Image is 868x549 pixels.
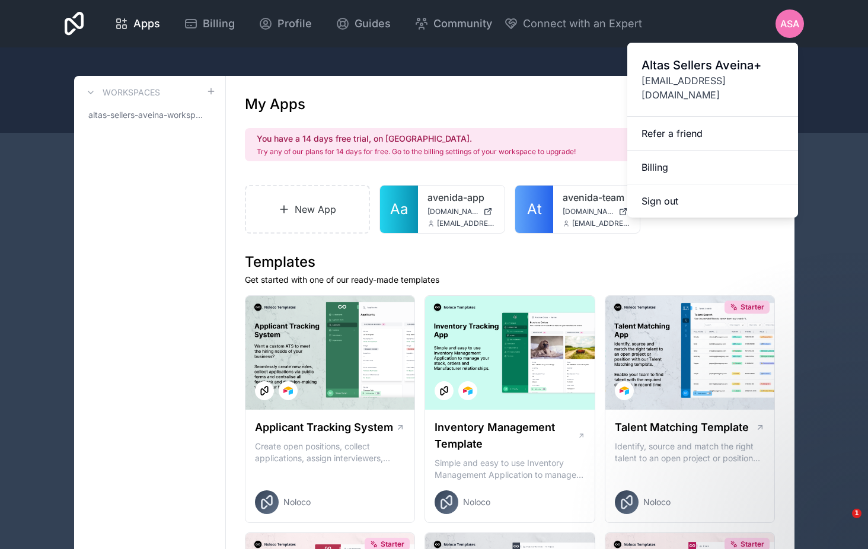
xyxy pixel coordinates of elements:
span: Billing [203,15,235,32]
h1: Inventory Management Template [435,419,577,452]
span: ASA [780,17,799,31]
a: New App [245,185,371,234]
span: Aa [390,200,408,219]
iframe: Intercom live chat [828,509,856,537]
span: [DOMAIN_NAME] [427,207,478,216]
span: 1 [852,509,861,518]
span: altas-sellers-aveina-workspace [88,109,206,121]
span: [DOMAIN_NAME] [563,207,614,216]
a: [DOMAIN_NAME] [563,207,630,216]
button: Sign out [627,184,798,218]
span: Noloco [283,496,311,508]
span: [EMAIL_ADDRESS][DOMAIN_NAME] [437,219,495,228]
h1: My Apps [245,95,305,114]
a: Billing [174,11,244,37]
span: Starter [741,540,764,549]
span: Starter [741,302,764,312]
a: [DOMAIN_NAME] [427,207,495,216]
a: Workspaces [84,85,160,100]
h1: Talent Matching Template [615,419,749,436]
iframe: Intercom notifications message [631,434,868,517]
a: Community [405,11,502,37]
img: Airtable Logo [283,386,293,395]
p: Get started with one of our ready-made templates [245,274,776,286]
a: altas-sellers-aveina-workspace [84,104,216,126]
span: [EMAIL_ADDRESS][DOMAIN_NAME] [642,74,784,102]
p: Identify, source and match the right talent to an open project or position with our Talent Matchi... [615,441,765,464]
img: Airtable Logo [463,386,473,395]
h2: You have a 14 days free trial, on [GEOGRAPHIC_DATA]. [257,133,576,145]
a: At [515,186,553,233]
a: Billing [627,151,798,184]
a: Guides [326,11,400,37]
h3: Workspaces [103,87,160,98]
img: Airtable Logo [620,386,629,395]
h1: Applicant Tracking System [255,419,393,436]
span: Noloco [463,496,490,508]
span: Apps [133,15,160,32]
a: Profile [249,11,321,37]
a: avenida-team [563,190,630,205]
span: Starter [381,540,404,549]
span: Guides [355,15,391,32]
a: Aa [380,186,418,233]
a: Refer a friend [627,117,798,151]
a: avenida-app [427,190,495,205]
span: Connect with an Expert [523,15,642,32]
p: Try any of our plans for 14 days for free. Go to the billing settings of your workspace to upgrade! [257,147,576,157]
span: Altas Sellers Aveina+ [642,57,784,74]
button: Connect with an Expert [504,15,642,32]
span: Community [433,15,492,32]
span: Profile [277,15,312,32]
span: [EMAIL_ADDRESS][DOMAIN_NAME] [572,219,630,228]
p: Simple and easy to use Inventory Management Application to manage your stock, orders and Manufact... [435,457,585,481]
h1: Templates [245,253,776,272]
span: At [527,200,542,219]
a: Apps [105,11,170,37]
p: Create open positions, collect applications, assign interviewers, centralise candidate feedback a... [255,441,406,464]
